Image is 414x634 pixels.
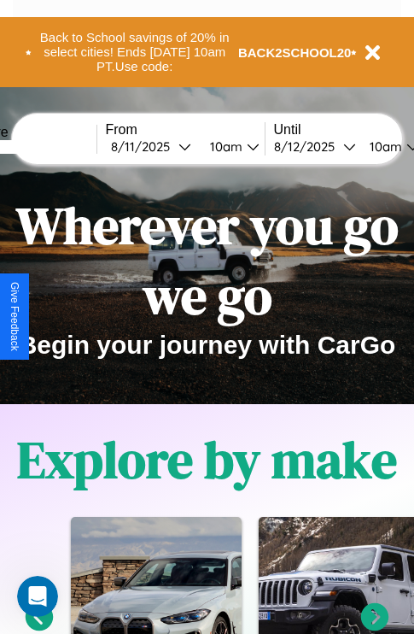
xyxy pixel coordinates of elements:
[106,138,196,156] button: 8/11/2025
[106,122,265,138] label: From
[238,45,352,60] b: BACK2SCHOOL20
[32,26,238,79] button: Back to School savings of 20% in select cities! Ends [DATE] 10am PT.Use code:
[9,282,20,351] div: Give Feedback
[17,576,58,617] iframe: Intercom live chat
[274,138,343,155] div: 8 / 12 / 2025
[111,138,178,155] div: 8 / 11 / 2025
[361,138,406,155] div: 10am
[201,138,247,155] div: 10am
[17,425,397,495] h1: Explore by make
[196,138,265,156] button: 10am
